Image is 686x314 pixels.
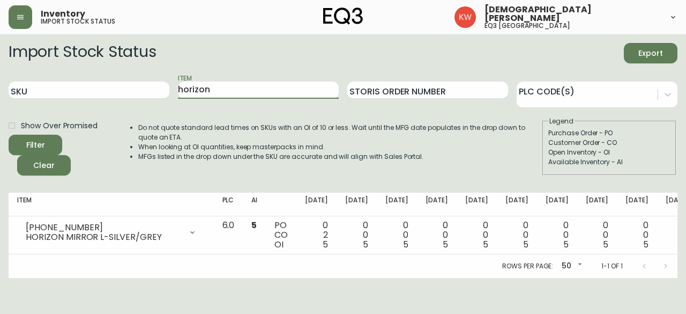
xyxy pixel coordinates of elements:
[601,261,623,271] p: 1-1 of 1
[9,193,214,216] th: Item
[26,159,62,172] span: Clear
[548,128,670,138] div: Purchase Order - PO
[548,148,670,157] div: Open Inventory - OI
[502,261,553,271] p: Rows per page:
[454,6,476,28] img: f33162b67396b0982c40ce2a87247151
[557,258,584,275] div: 50
[26,232,182,242] div: HORIZON MIRROR L-SILVER/GREY
[548,157,670,167] div: Available Inventory - AI
[523,238,528,251] span: 5
[17,221,205,244] div: [PHONE_NUMBER]HORIZON MIRROR L-SILVER/GREY
[643,238,648,251] span: 5
[337,193,377,216] th: [DATE]
[9,43,156,63] h2: Import Stock Status
[484,5,660,23] span: [DEMOGRAPHIC_DATA][PERSON_NAME]
[426,221,449,250] div: 0 0
[577,193,617,216] th: [DATE]
[465,221,488,250] div: 0 0
[138,152,541,162] li: MFGs listed in the drop down under the SKU are accurate and will align with Sales Portal.
[41,18,115,25] h5: import stock status
[417,193,457,216] th: [DATE]
[403,238,408,251] span: 5
[563,238,569,251] span: 5
[26,223,182,232] div: [PHONE_NUMBER]
[251,219,257,231] span: 5
[345,221,368,250] div: 0 0
[443,238,448,251] span: 5
[214,216,243,254] td: 6.0
[624,43,677,63] button: Export
[377,193,417,216] th: [DATE]
[548,138,670,148] div: Customer Order - CO
[625,221,648,250] div: 0 0
[214,193,243,216] th: PLC
[385,221,408,250] div: 0 0
[505,221,528,250] div: 0 0
[21,120,98,132] span: Show Over Promised
[497,193,537,216] th: [DATE]
[632,47,669,60] span: Export
[296,193,337,216] th: [DATE]
[363,238,368,251] span: 5
[138,123,541,142] li: Do not quote standard lead times on SKUs with an OI of 10 or less. Wait until the MFG date popula...
[617,193,657,216] th: [DATE]
[586,221,609,250] div: 0 0
[323,8,363,25] img: logo
[323,238,328,251] span: 5
[484,23,570,29] h5: eq3 [GEOGRAPHIC_DATA]
[243,193,266,216] th: AI
[17,155,71,176] button: Clear
[546,221,569,250] div: 0 0
[603,238,608,251] span: 5
[9,135,62,155] button: Filter
[41,10,85,18] span: Inventory
[274,238,284,251] span: OI
[26,138,45,152] div: Filter
[274,221,288,250] div: PO CO
[548,116,575,126] legend: Legend
[483,238,488,251] span: 5
[305,221,328,250] div: 0 2
[457,193,497,216] th: [DATE]
[537,193,577,216] th: [DATE]
[138,142,541,152] li: When looking at OI quantities, keep masterpacks in mind.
